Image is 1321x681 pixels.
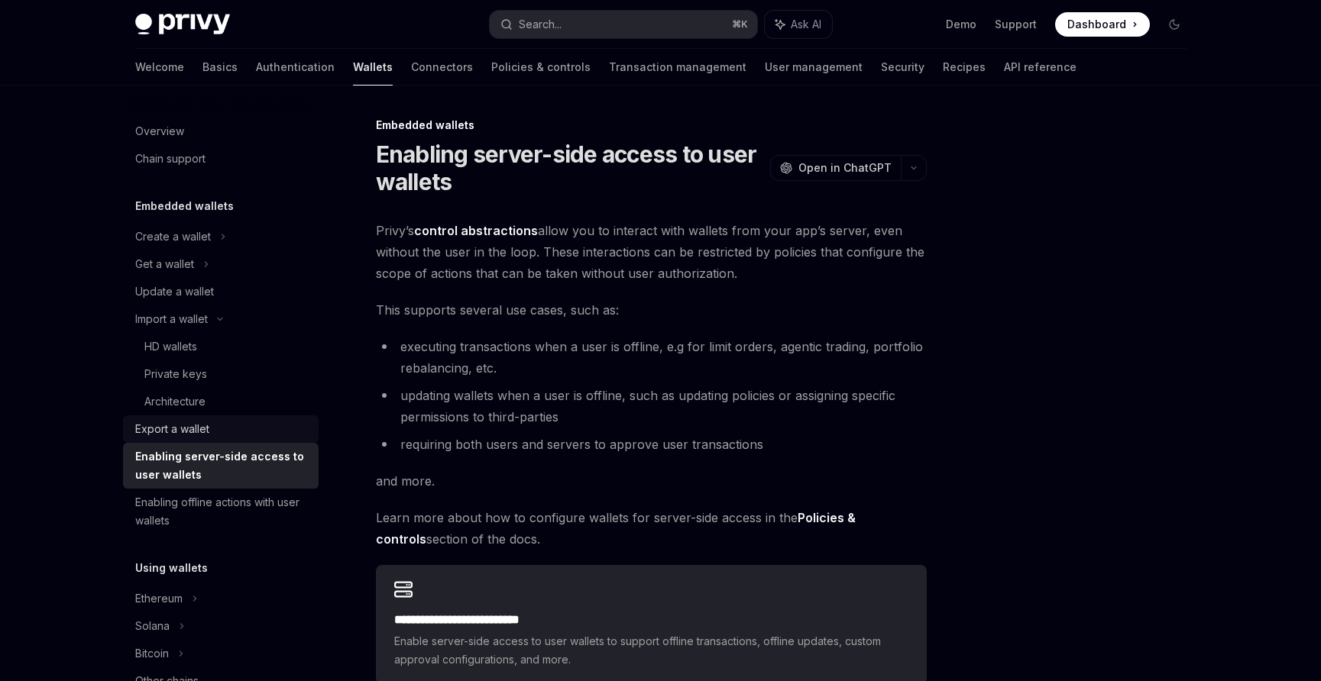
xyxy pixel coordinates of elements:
div: Update a wallet [135,282,214,301]
a: Enabling server-side access to user wallets [123,443,319,489]
a: Policies & controls [491,49,591,86]
span: Dashboard [1067,17,1126,32]
a: Update a wallet [123,278,319,305]
span: and more. [376,470,927,492]
div: Export a wallet [135,420,209,438]
div: Architecture [144,392,206,411]
span: Enable server-side access to user wallets to support offline transactions, offline updates, custo... [394,632,908,669]
li: executing transactions when a user is offline, e.g for limit orders, agentic trading, portfolio r... [376,336,927,379]
a: Chain support [123,145,319,173]
h5: Embedded wallets [135,197,234,215]
a: Security [881,49,924,86]
div: Search... [519,15,562,34]
a: Enabling offline actions with user wallets [123,489,319,534]
span: Ask AI [791,17,821,32]
button: Ask AI [765,11,832,38]
div: Overview [135,122,184,140]
button: Search...⌘K [490,11,757,38]
a: API reference [1004,49,1077,86]
div: Create a wallet [135,228,211,246]
div: Chain support [135,150,206,168]
div: Bitcoin [135,644,169,663]
a: Dashboard [1055,12,1150,37]
a: Support [995,17,1037,32]
span: ⌘ K [732,18,748,31]
a: Authentication [256,49,335,86]
a: Basics [202,49,238,86]
h1: Enabling server-side access to user wallets [376,140,764,195]
a: Overview [123,118,319,145]
a: Recipes [943,49,986,86]
div: Get a wallet [135,255,194,273]
a: Architecture [123,388,319,415]
span: Open in ChatGPT [798,160,892,176]
div: Ethereum [135,589,183,608]
span: This supports several use cases, such as: [376,299,927,321]
span: Learn more about how to configure wallets for server-side access in the section of the docs. [376,507,927,550]
a: Transaction management [609,49,746,86]
a: Welcome [135,49,184,86]
span: Privy’s allow you to interact with wallets from your app’s server, even without the user in the l... [376,220,927,284]
a: Connectors [411,49,473,86]
a: HD wallets [123,333,319,360]
a: User management [765,49,863,86]
a: Demo [946,17,976,32]
a: Wallets [353,49,393,86]
div: Import a wallet [135,310,208,328]
a: Export a wallet [123,415,319,443]
li: updating wallets when a user is offline, such as updating policies or assigning specific permissi... [376,385,927,428]
button: Toggle dark mode [1162,12,1187,37]
div: Enabling offline actions with user wallets [135,493,309,530]
a: Private keys [123,360,319,388]
div: Enabling server-side access to user wallets [135,447,309,484]
div: HD wallets [144,337,197,356]
div: Private keys [144,365,207,383]
div: Embedded wallets [376,118,927,133]
li: requiring both users and servers to approve user transactions [376,434,927,455]
div: Solana [135,617,170,635]
a: control abstractions [414,223,538,239]
img: dark logo [135,14,230,35]
h5: Using wallets [135,559,208,577]
button: Open in ChatGPT [770,155,901,181]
